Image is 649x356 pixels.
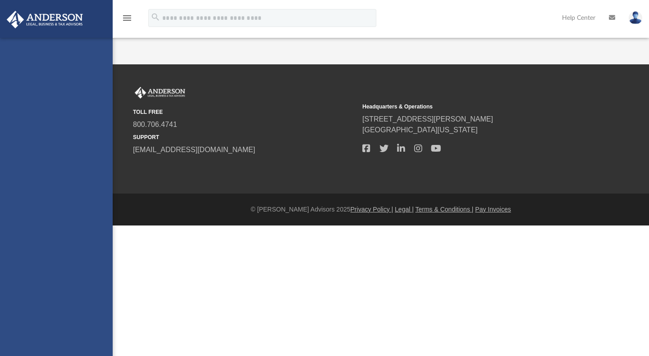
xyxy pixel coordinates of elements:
[113,205,649,214] div: © [PERSON_NAME] Advisors 2025
[133,133,356,141] small: SUPPORT
[362,103,585,111] small: Headquarters & Operations
[122,13,133,23] i: menu
[629,11,642,24] img: User Pic
[395,206,414,213] a: Legal |
[151,12,160,22] i: search
[4,11,86,28] img: Anderson Advisors Platinum Portal
[133,146,255,153] a: [EMAIL_ADDRESS][DOMAIN_NAME]
[362,126,478,134] a: [GEOGRAPHIC_DATA][US_STATE]
[133,87,187,99] img: Anderson Advisors Platinum Portal
[475,206,511,213] a: Pay Invoices
[122,17,133,23] a: menu
[351,206,393,213] a: Privacy Policy |
[133,108,356,116] small: TOLL FREE
[133,121,177,128] a: 800.706.4741
[416,206,474,213] a: Terms & Conditions |
[362,115,493,123] a: [STREET_ADDRESS][PERSON_NAME]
